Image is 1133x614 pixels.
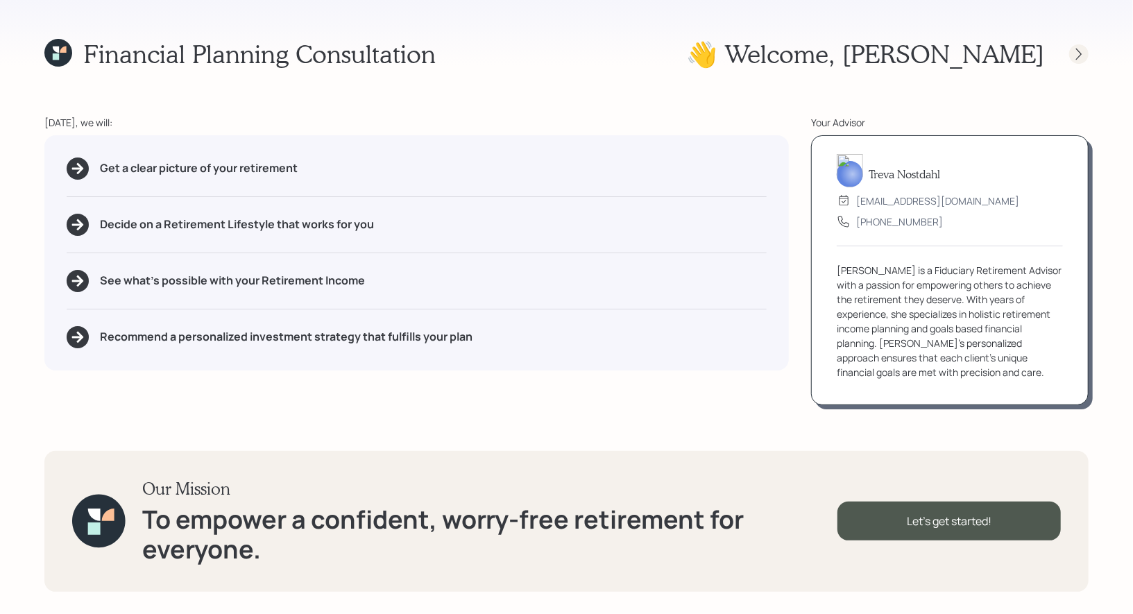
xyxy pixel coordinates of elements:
[856,214,943,229] div: [PHONE_NUMBER]
[142,504,837,564] h1: To empower a confident, worry-free retirement for everyone.
[837,154,863,187] img: treva-nostdahl-headshot.png
[856,194,1019,208] div: [EMAIL_ADDRESS][DOMAIN_NAME]
[142,479,837,499] h3: Our Mission
[100,274,365,287] h5: See what's possible with your Retirement Income
[44,115,789,130] div: [DATE], we will:
[837,263,1063,380] div: [PERSON_NAME] is a Fiduciary Retirement Advisor with a passion for empowering others to achieve t...
[83,39,436,69] h1: Financial Planning Consultation
[811,115,1089,130] div: Your Advisor
[686,39,1044,69] h1: 👋 Welcome , [PERSON_NAME]
[837,502,1061,540] div: Let's get started!
[100,162,298,175] h5: Get a clear picture of your retirement
[869,167,940,180] h5: Treva Nostdahl
[100,218,374,231] h5: Decide on a Retirement Lifestyle that works for you
[100,330,472,343] h5: Recommend a personalized investment strategy that fulfills your plan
